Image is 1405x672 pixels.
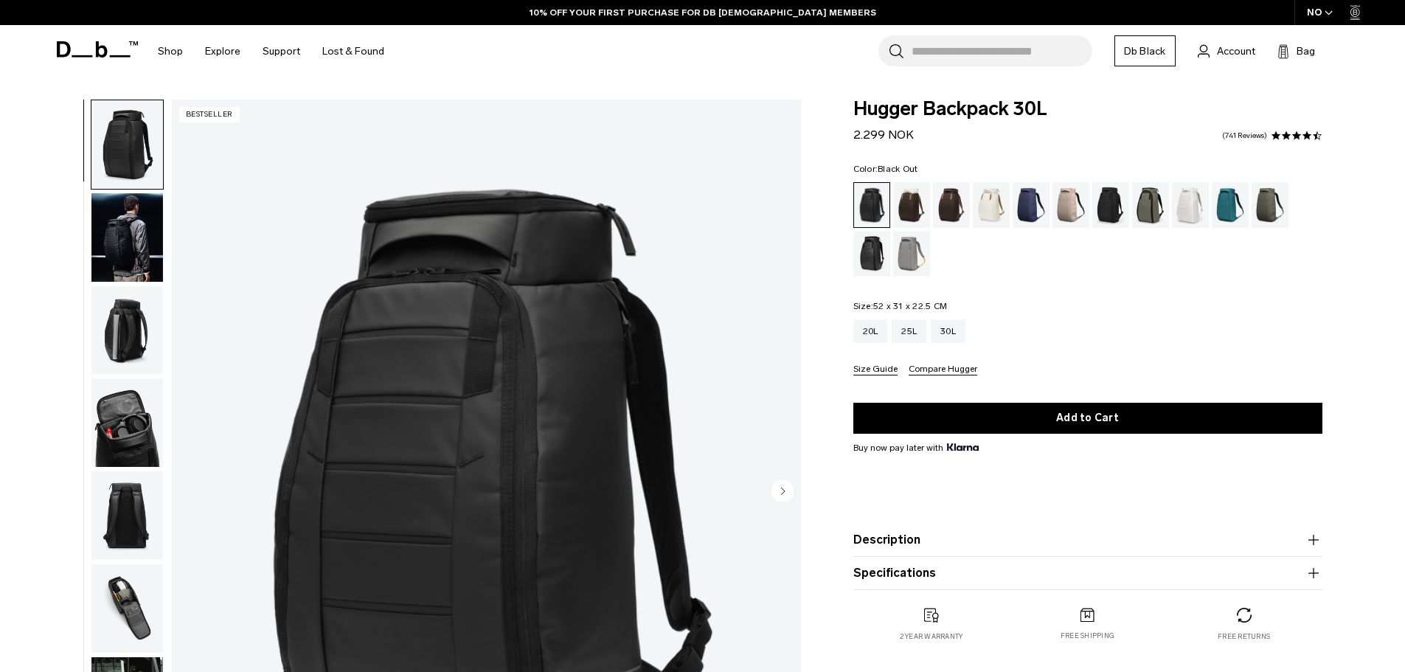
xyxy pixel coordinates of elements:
a: Shop [158,25,183,77]
a: 10% OFF YOUR FIRST PURCHASE FOR DB [DEMOGRAPHIC_DATA] MEMBERS [530,6,876,19]
a: Cappuccino [893,182,930,228]
button: Hugger Backpack 30L Black Out [91,285,164,375]
a: Black Out [853,182,890,228]
a: Charcoal Grey [1092,182,1129,228]
legend: Color: [853,164,918,173]
a: 20L [853,319,888,343]
a: Forest Green [1132,182,1169,228]
span: 52 x 31 x 22.5 CM [873,301,947,311]
button: Next slide [771,479,794,505]
button: Add to Cart [853,403,1322,434]
legend: Size: [853,302,948,311]
img: Hugger Backpack 30L Black Out [91,564,163,653]
button: Description [853,531,1322,549]
a: 25L [892,319,926,343]
img: Hugger Backpack 30L Black Out [91,193,163,282]
a: Explore [205,25,240,77]
nav: Main Navigation [147,25,395,77]
span: Account [1217,44,1255,59]
span: 2.299 NOK [853,128,914,142]
img: Hugger Backpack 30L Black Out [91,286,163,375]
button: Hugger Backpack 30L Black Out [91,100,164,190]
a: Clean Slate [1172,182,1209,228]
button: Specifications [853,564,1322,582]
span: Buy now pay later with [853,441,979,454]
button: Hugger Backpack 30L Black Out [91,564,164,654]
p: Bestseller [179,107,240,122]
p: Free returns [1218,631,1270,642]
img: {"height" => 20, "alt" => "Klarna"} [947,443,979,451]
a: Fogbow Beige [1052,182,1089,228]
a: Midnight Teal [1212,182,1249,228]
a: Blue Hour [1013,182,1050,228]
a: Sand Grey [893,231,930,277]
button: Hugger Backpack 30L Black Out [91,471,164,561]
a: Support [263,25,300,77]
a: 741 reviews [1222,132,1267,139]
a: Reflective Black [853,231,890,277]
span: Black Out [878,164,917,174]
a: 30L [931,319,965,343]
button: Hugger Backpack 30L Black Out [91,378,164,468]
p: Free shipping [1061,631,1114,641]
button: Size Guide [853,364,898,375]
span: Bag [1297,44,1315,59]
button: Hugger Backpack 30L Black Out [91,193,164,283]
span: Hugger Backpack 30L [853,100,1322,119]
a: Db Black [1114,35,1176,66]
button: Bag [1277,42,1315,60]
a: Account [1198,42,1255,60]
img: Hugger Backpack 30L Black Out [91,471,163,560]
img: Hugger Backpack 30L Black Out [91,100,163,189]
a: Espresso [933,182,970,228]
a: Moss Green [1252,182,1288,228]
img: Hugger Backpack 30L Black Out [91,378,163,467]
a: Oatmilk [973,182,1010,228]
p: 2 year warranty [900,631,963,642]
button: Compare Hugger [909,364,977,375]
a: Lost & Found [322,25,384,77]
